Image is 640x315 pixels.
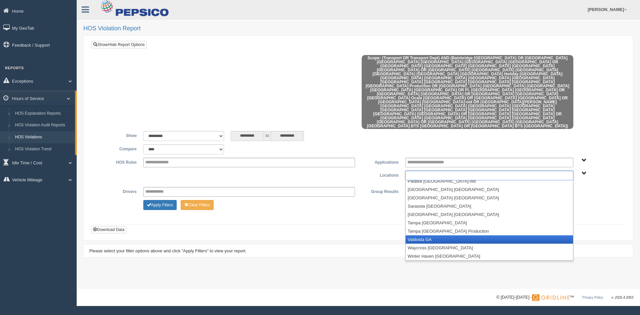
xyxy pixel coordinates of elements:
a: HOS Explanation Reports [12,108,75,120]
span: to [264,131,271,141]
li: Sarasota [GEOGRAPHIC_DATA] [406,202,573,210]
li: Tampa [GEOGRAPHIC_DATA] [406,219,573,227]
h2: HOS Violation Report [83,25,633,32]
button: Change Filter Options [181,200,214,210]
span: Scope: (Transport OR Transport Dept) AND (Bainbridge [GEOGRAPHIC_DATA] OR [GEOGRAPHIC_DATA] [GEOG... [362,55,573,129]
label: Applications [358,158,402,166]
li: [GEOGRAPHIC_DATA] [GEOGRAPHIC_DATA] [406,194,573,202]
a: Show/Hide Report Options [91,41,147,48]
label: Compare [96,144,140,152]
label: Show [96,131,140,139]
li: Winter Haven [GEOGRAPHIC_DATA] [406,252,573,260]
div: © [DATE]-[DATE] - ™ [496,294,633,301]
li: Waycross [GEOGRAPHIC_DATA] [406,244,573,252]
label: Locations [358,171,402,179]
li: Valdosta GA [406,235,573,244]
label: Drivers [96,187,140,195]
label: HOS Rules [96,158,140,166]
li: [GEOGRAPHIC_DATA] [GEOGRAPHIC_DATA] [406,185,573,194]
a: HOS Violation Audit Reports [12,119,75,131]
a: HOS Violation Trend [12,143,75,155]
img: Gridline [532,294,570,301]
a: Privacy Policy [582,296,603,299]
label: Group Results [358,187,402,195]
li: Tampa [GEOGRAPHIC_DATA] Production [406,227,573,235]
button: Change Filter Options [143,200,177,210]
li: Palatka [GEOGRAPHIC_DATA]-old [406,177,573,185]
button: Download Data [91,226,126,233]
a: HOS Violations [12,131,75,143]
li: [GEOGRAPHIC_DATA] [GEOGRAPHIC_DATA] [406,210,573,219]
span: Please select your filter options above and click "Apply Filters" to view your report. [89,248,247,253]
span: v. 2025.4.2063 [612,296,633,299]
